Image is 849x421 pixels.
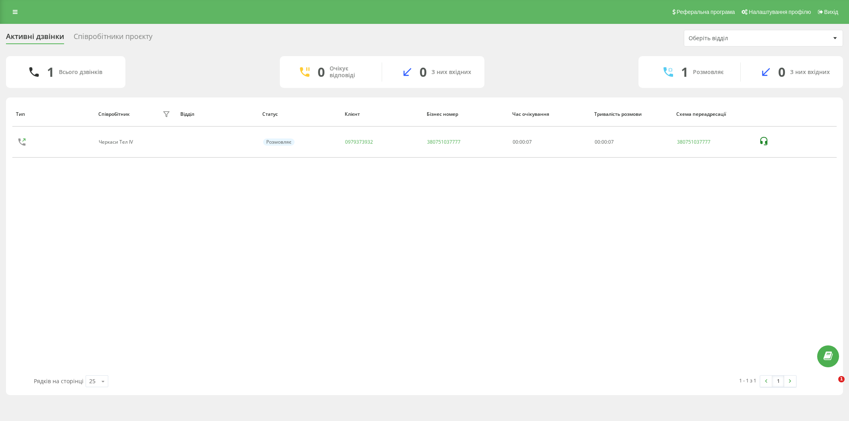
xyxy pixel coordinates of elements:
[822,376,841,395] iframe: Intercom live chat
[512,111,587,117] div: Час очікування
[594,111,669,117] div: Тривалість розмови
[513,139,586,145] div: 00:00:07
[676,111,751,117] div: Схема переадресації
[263,138,295,146] div: Розмовляє
[739,376,756,384] div: 1 - 1 з 1
[427,111,505,117] div: Бізнес номер
[318,64,325,80] div: 0
[6,32,64,45] div: Активні дзвінки
[345,138,373,145] a: 0979373932
[431,69,471,76] div: З них вхідних
[595,138,600,145] span: 00
[180,111,255,117] div: Відділ
[99,139,135,145] div: Черкаси Тел ІV
[601,138,607,145] span: 00
[608,138,614,145] span: 07
[595,139,614,145] div: : :
[345,111,419,117] div: Клієнт
[59,69,102,76] div: Всього дзвінків
[420,64,427,80] div: 0
[16,111,90,117] div: Тип
[89,377,96,385] div: 25
[330,65,370,79] div: Очікує відповіді
[98,111,130,117] div: Співробітник
[74,32,152,45] div: Співробітники проєкту
[749,9,811,15] span: Налаштування профілю
[34,377,84,385] span: Рядків на сторінці
[262,111,337,117] div: Статус
[824,9,838,15] span: Вихід
[772,376,784,387] a: 1
[427,138,461,145] a: 380751037777
[681,64,688,80] div: 1
[47,64,54,80] div: 1
[838,376,845,382] span: 1
[790,69,830,76] div: З них вхідних
[778,64,785,80] div: 0
[677,9,735,15] span: Реферальна програма
[693,69,724,76] div: Розмовляє
[689,35,784,42] div: Оберіть відділ
[677,139,710,145] a: 380751037777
